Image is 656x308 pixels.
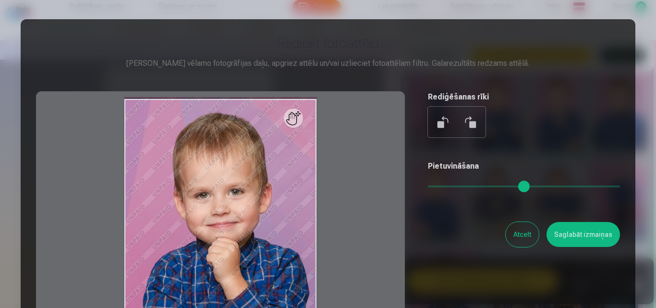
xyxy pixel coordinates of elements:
button: Atcelt [506,222,539,247]
h5: Pietuvināšana [428,160,620,172]
button: Saglabāt izmaiņas [547,222,620,247]
div: [PERSON_NAME] vēlamo fotogrāfijas daļu, apgriez attēlu un/vai uzlieciet fotoattēlam filtru. Galar... [36,58,620,69]
h3: Rediģēt fotoattēlu [36,35,620,52]
h5: Rediģēšanas rīki [428,91,620,103]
